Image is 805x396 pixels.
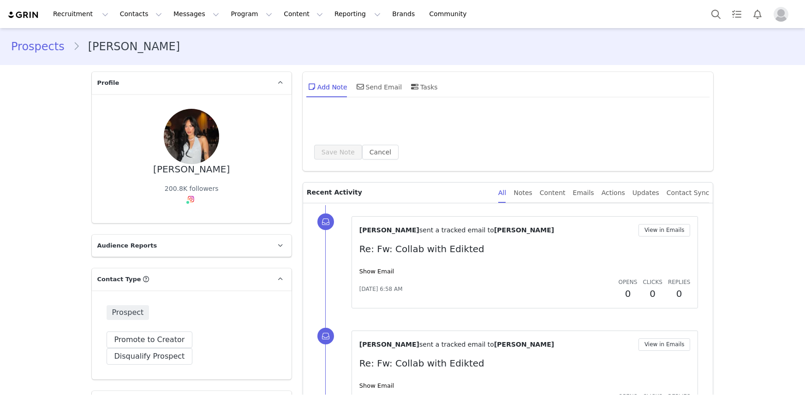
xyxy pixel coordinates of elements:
[359,341,419,348] span: [PERSON_NAME]
[573,183,594,203] div: Emails
[48,4,114,24] button: Recruitment
[114,4,167,24] button: Contacts
[362,145,399,160] button: Cancel
[359,285,403,293] span: [DATE] 6:58 AM
[306,76,347,98] div: Add Note
[355,76,402,98] div: Send Email
[498,183,506,203] div: All
[602,183,625,203] div: Actions
[638,224,691,236] button: View in Emails
[7,11,40,19] img: grin logo
[329,4,386,24] button: Reporting
[278,4,328,24] button: Content
[768,7,798,22] button: Profile
[619,279,638,285] span: Opens
[667,183,710,203] div: Contact Sync
[97,78,119,88] span: Profile
[419,226,494,234] span: sent a tracked email to
[387,4,423,24] a: Brands
[643,287,662,301] h2: 0
[359,382,394,389] a: Show Email
[747,4,768,24] button: Notifications
[494,341,554,348] span: [PERSON_NAME]
[187,195,195,203] img: instagram.svg
[668,279,691,285] span: Replies
[706,4,726,24] button: Search
[359,226,419,234] span: [PERSON_NAME]
[513,183,532,203] div: Notes
[107,348,193,365] button: Disqualify Prospect
[424,4,477,24] a: Community
[307,183,491,203] p: Recent Activity
[97,275,141,284] span: Contact Type
[164,109,219,164] img: 8248eec8-fce3-4069-aa22-95315c43b17b.jpg
[168,4,225,24] button: Messages
[359,242,691,256] p: Re: Fw: Collab with Edikted
[774,7,788,22] img: placeholder-profile.jpg
[619,287,638,301] h2: 0
[727,4,747,24] a: Tasks
[632,183,659,203] div: Updates
[97,241,157,250] span: Audience Reports
[359,356,691,370] p: Re: Fw: Collab with Edikted
[359,268,394,275] a: Show Email
[409,76,438,98] div: Tasks
[314,145,362,160] button: Save Note
[11,38,73,55] a: Prospects
[540,183,566,203] div: Content
[419,341,494,348] span: sent a tracked email to
[494,226,554,234] span: [PERSON_NAME]
[107,331,193,348] button: Promote to Creator
[225,4,278,24] button: Program
[638,338,691,351] button: View in Emails
[165,184,219,194] div: 200.8K followers
[643,279,662,285] span: Clicks
[668,287,691,301] h2: 0
[153,164,230,175] div: [PERSON_NAME]
[107,305,149,320] span: Prospect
